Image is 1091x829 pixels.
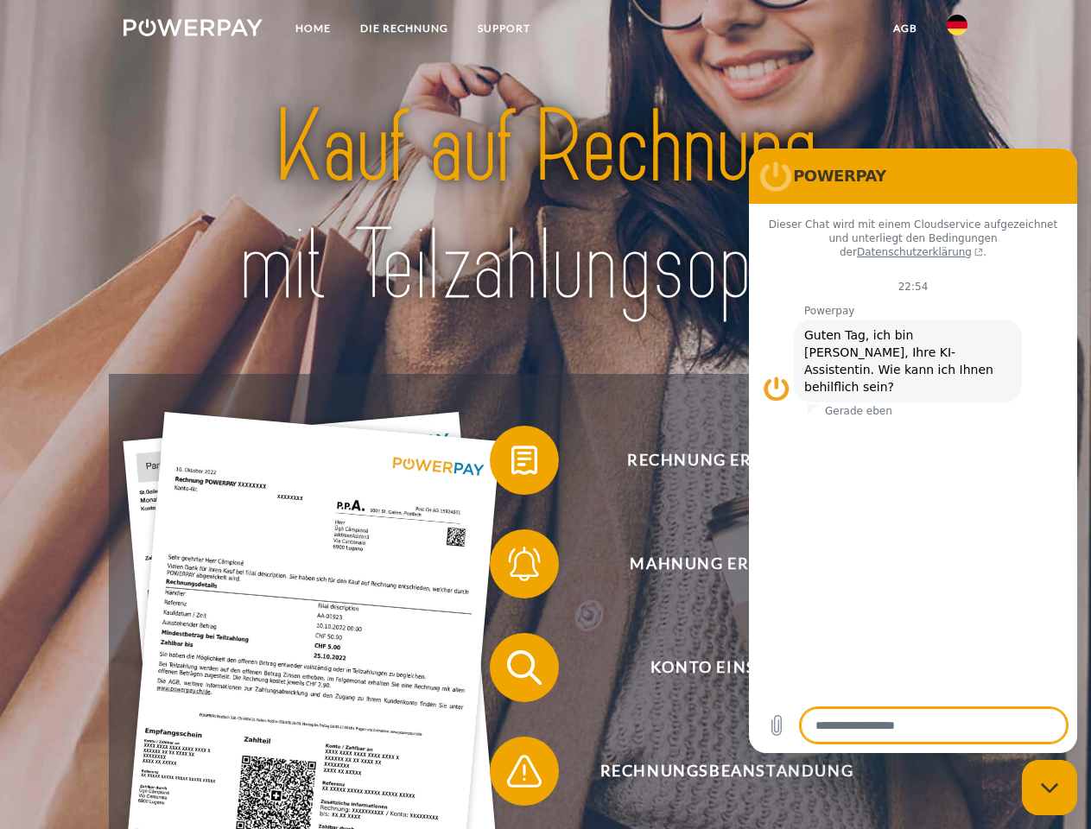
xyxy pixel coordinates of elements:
img: qb_search.svg [503,646,546,689]
span: Mahnung erhalten? [515,529,938,598]
img: qb_bill.svg [503,439,546,482]
span: Rechnungsbeanstandung [515,737,938,806]
img: title-powerpay_de.svg [165,83,926,331]
a: DIE RECHNUNG [346,13,463,44]
span: Rechnung erhalten? [515,426,938,495]
img: qb_bell.svg [503,542,546,585]
a: SUPPORT [463,13,545,44]
iframe: Messaging-Fenster [749,149,1077,753]
button: Rechnung erhalten? [490,426,939,495]
img: qb_warning.svg [503,750,546,793]
button: Rechnungsbeanstandung [490,737,939,806]
img: logo-powerpay-white.svg [124,19,263,36]
img: de [947,15,967,35]
button: Konto einsehen [490,633,939,702]
iframe: Schaltfläche zum Öffnen des Messaging-Fensters; Konversation läuft [1022,760,1077,815]
button: Mahnung erhalten? [490,529,939,598]
a: Home [281,13,346,44]
span: Konto einsehen [515,633,938,702]
a: agb [879,13,932,44]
